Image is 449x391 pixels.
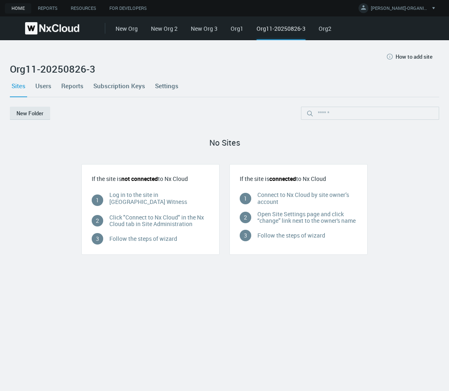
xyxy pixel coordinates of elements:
[10,75,27,97] a: Sites
[191,25,218,32] a: New Org 3
[396,53,433,60] span: How to add site
[151,25,178,32] a: New Org 2
[240,212,251,223] div: 2
[92,194,103,206] div: 1
[257,192,357,206] div: Connect to Nx Cloud by site owner’s account
[371,5,428,14] span: [PERSON_NAME]-ORGANIZATION-TEST M.
[92,174,209,183] p: If the site is to Nx Cloud
[109,214,209,228] div: Click "Connect to Nx Cloud" in the Nx Cloud tab in Site Administration
[92,215,103,226] div: 2
[240,230,251,241] div: 3
[240,193,251,204] div: 1
[10,63,439,75] h2: Org11-20250826-3
[257,24,306,40] div: Org11-20250826-3
[269,175,296,183] span: connected
[121,175,158,183] span: not connected
[153,75,180,97] a: Settings
[10,107,50,120] button: New Folder
[60,75,85,97] a: Reports
[64,3,103,14] a: Resources
[109,192,209,206] p: Log in to the site in [GEOGRAPHIC_DATA] Witness
[109,236,177,242] div: Follow the steps of wizard
[25,22,79,34] img: Nx Cloud logo
[76,137,373,149] div: No Sites
[34,75,53,97] a: Users
[116,25,138,32] a: New Org
[5,3,31,14] a: Home
[257,211,357,225] div: Open Site Settings page and click “change” link next to the owner's name
[92,233,103,245] div: 3
[31,3,64,14] a: Reports
[319,25,331,32] a: Org2
[231,25,243,32] a: Org1
[257,232,325,239] div: Follow the steps of wizard
[103,3,153,14] a: For Developers
[92,75,147,97] a: Subscription Keys
[240,174,357,183] p: If the site is to Nx Cloud
[379,50,439,63] button: How to add site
